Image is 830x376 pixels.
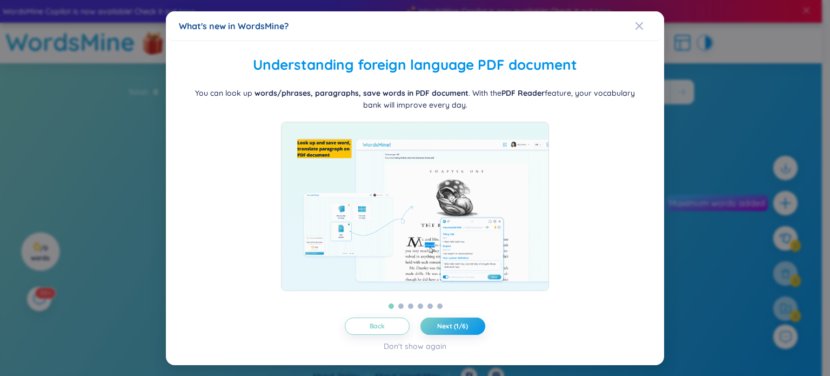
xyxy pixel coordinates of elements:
[418,303,423,308] button: 4
[345,317,410,334] button: Back
[389,303,394,308] button: 1
[398,303,404,308] button: 2
[370,321,385,330] span: Back
[384,340,446,352] div: Don't show again
[438,321,468,330] span: Next (1/6)
[179,20,651,32] div: What's new in WordsMine?
[635,11,664,41] button: Close
[255,88,468,97] b: words/phrases, paragraphs, save words in PDF document
[179,54,651,76] h2: Understanding foreign language PDF document
[501,88,545,97] b: PDF Reader
[408,303,413,308] button: 3
[427,303,433,308] button: 5
[195,88,635,109] span: You can look up . With the feature, your vocabulary bank will improve every day.
[437,303,443,308] button: 6
[420,317,485,334] button: Next (1/6)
